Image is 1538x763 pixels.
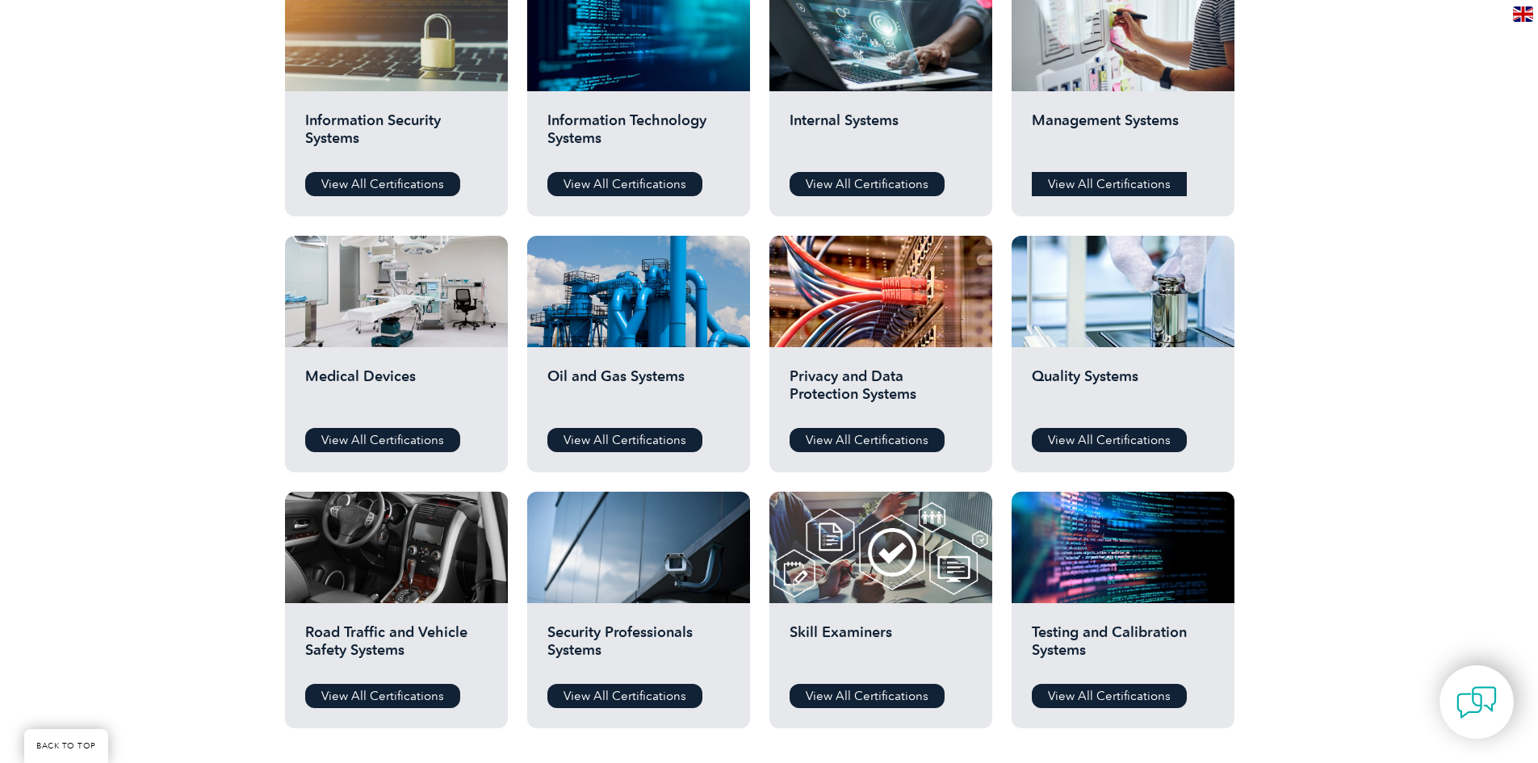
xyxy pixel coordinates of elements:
[1032,172,1187,196] a: View All Certifications
[790,111,972,160] h2: Internal Systems
[547,172,702,196] a: View All Certifications
[24,729,108,763] a: BACK TO TOP
[790,623,972,672] h2: Skill Examiners
[305,428,460,452] a: View All Certifications
[790,367,972,416] h2: Privacy and Data Protection Systems
[790,172,945,196] a: View All Certifications
[547,428,702,452] a: View All Certifications
[547,367,730,416] h2: Oil and Gas Systems
[305,684,460,708] a: View All Certifications
[547,111,730,160] h2: Information Technology Systems
[1032,367,1214,416] h2: Quality Systems
[305,623,488,672] h2: Road Traffic and Vehicle Safety Systems
[305,367,488,416] h2: Medical Devices
[790,428,945,452] a: View All Certifications
[547,684,702,708] a: View All Certifications
[547,623,730,672] h2: Security Professionals Systems
[1032,623,1214,672] h2: Testing and Calibration Systems
[1032,684,1187,708] a: View All Certifications
[1032,428,1187,452] a: View All Certifications
[790,684,945,708] a: View All Certifications
[1513,6,1533,22] img: en
[305,111,488,160] h2: Information Security Systems
[1032,111,1214,160] h2: Management Systems
[1456,682,1497,723] img: contact-chat.png
[305,172,460,196] a: View All Certifications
